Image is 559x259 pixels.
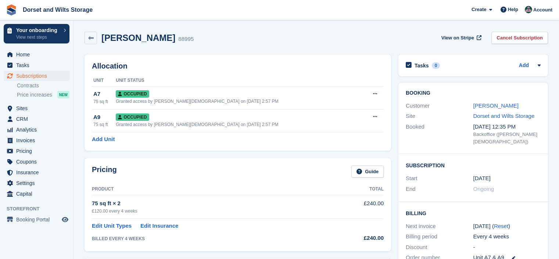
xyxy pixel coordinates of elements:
[406,232,473,241] div: Billing period
[16,135,60,146] span: Invoices
[92,235,329,242] div: BILLED EVERY 4 WEEKS
[7,205,73,213] span: Storefront
[4,125,69,135] a: menu
[4,178,69,188] a: menu
[93,113,116,122] div: A9
[4,135,69,146] a: menu
[92,165,117,178] h2: Pricing
[16,28,60,33] p: Your onboarding
[4,24,69,43] a: Your onboarding View next steps
[491,32,548,44] a: Cancel Subscription
[473,113,535,119] a: Dorset and Wilts Storage
[329,195,384,218] td: £240.00
[533,6,552,14] span: Account
[4,49,69,60] a: menu
[140,222,178,230] a: Edit Insurance
[92,62,384,70] h2: Allocation
[4,103,69,113] a: menu
[116,113,149,121] span: Occupied
[116,90,149,98] span: Occupied
[116,98,361,105] div: Granted access by [PERSON_NAME][DEMOGRAPHIC_DATA] on [DATE] 2:57 PM
[473,186,494,192] span: Ongoing
[61,215,69,224] a: Preview store
[16,34,60,41] p: View next steps
[16,157,60,167] span: Coupons
[101,33,175,43] h2: [PERSON_NAME]
[473,232,541,241] div: Every 4 weeks
[406,112,473,120] div: Site
[406,90,541,96] h2: Booking
[16,125,60,135] span: Analytics
[17,82,69,89] a: Contracts
[16,189,60,199] span: Capital
[473,123,541,131] div: [DATE] 12:35 PM
[406,222,473,231] div: Next invoice
[525,6,532,13] img: Steph Chick
[92,183,329,195] th: Product
[93,121,116,128] div: 75 sq ft
[92,222,132,230] a: Edit Unit Types
[406,185,473,193] div: End
[17,91,69,99] a: Price increases NEW
[329,234,384,242] div: £240.00
[4,60,69,70] a: menu
[519,62,529,70] a: Add
[473,131,541,145] div: Backoffice ([PERSON_NAME][DEMOGRAPHIC_DATA])
[473,102,519,109] a: [PERSON_NAME]
[406,102,473,110] div: Customer
[16,103,60,113] span: Sites
[432,62,440,69] div: 0
[6,4,17,15] img: stora-icon-8386f47178a22dfd0bd8f6a31ec36ba5ce8667c1dd55bd0f319d3a0aa187defe.svg
[93,98,116,105] div: 75 sq ft
[4,114,69,124] a: menu
[16,60,60,70] span: Tasks
[16,146,60,156] span: Pricing
[116,121,361,128] div: Granted access by [PERSON_NAME][DEMOGRAPHIC_DATA] on [DATE] 2:57 PM
[92,75,116,87] th: Unit
[329,183,384,195] th: Total
[438,32,483,44] a: View on Stripe
[406,174,473,183] div: Start
[4,189,69,199] a: menu
[406,209,541,217] h2: Billing
[20,4,96,16] a: Dorset and Wilts Storage
[406,161,541,169] h2: Subscription
[16,114,60,124] span: CRM
[92,135,115,144] a: Add Unit
[4,71,69,81] a: menu
[472,6,486,13] span: Create
[178,35,194,43] div: 88995
[16,214,60,225] span: Booking Portal
[4,167,69,178] a: menu
[116,75,361,87] th: Unit Status
[473,174,491,183] time: 2025-06-21 00:00:00 UTC
[16,178,60,188] span: Settings
[406,243,473,252] div: Discount
[406,123,473,146] div: Booked
[4,157,69,167] a: menu
[92,208,329,214] div: £120.00 every 4 weeks
[16,167,60,178] span: Insurance
[494,223,508,229] a: Reset
[415,62,429,69] h2: Tasks
[351,165,384,178] a: Guide
[16,71,60,81] span: Subscriptions
[92,199,329,208] div: 75 sq ft × 2
[4,146,69,156] a: menu
[441,34,474,42] span: View on Stripe
[16,49,60,60] span: Home
[93,90,116,98] div: A7
[508,6,518,13] span: Help
[4,214,69,225] a: menu
[473,222,541,231] div: [DATE] ( )
[473,243,541,252] div: -
[57,91,69,98] div: NEW
[17,91,52,98] span: Price increases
